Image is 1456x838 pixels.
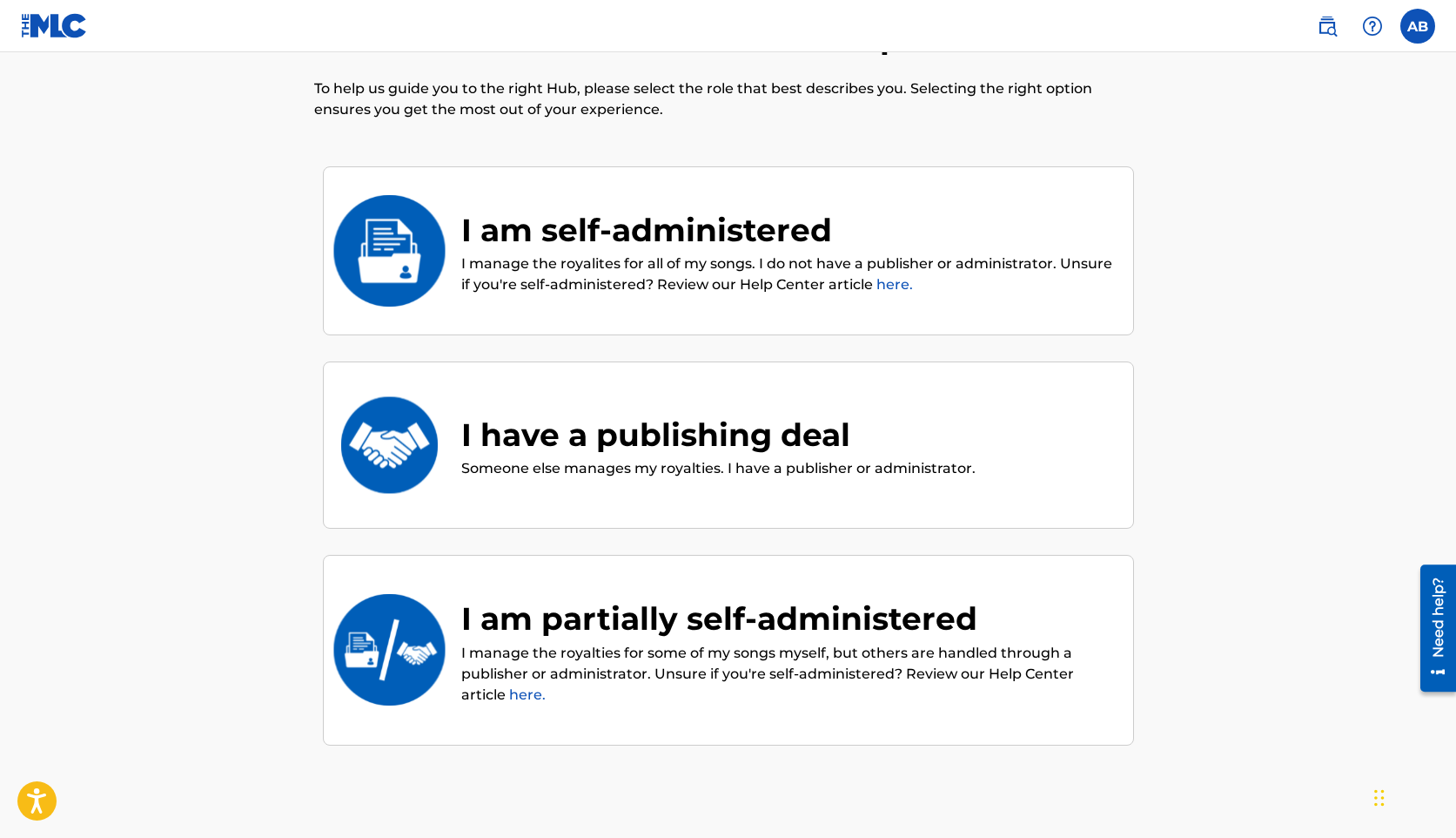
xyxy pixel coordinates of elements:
[1362,16,1383,37] img: help
[509,686,546,703] a: here.
[1310,9,1345,44] a: Public Search
[332,389,446,501] img: I have a publishing deal
[323,362,1134,529] div: I have a publishing dealI have a publishing dealSomeone else manages my royalties. I have a publi...
[1355,9,1390,44] div: Help
[314,78,1143,120] p: To help us guide you to the right Hub, please select the role that best describes you. Selecting ...
[1317,16,1338,37] img: search
[1407,558,1456,698] iframe: Resource Center
[1374,772,1385,824] div: Drag
[323,166,1134,336] div: I am self-administeredI am self-administeredI manage the royalites for all of my songs. I do not ...
[332,594,446,706] img: I am partially self-administered
[461,411,976,458] div: I have a publishing deal
[1400,9,1435,44] div: User Menu
[21,13,88,38] img: MLC Logo
[876,276,913,293] a: here.
[332,195,446,307] img: I am self-administered
[461,253,1116,295] p: I manage the royalites for all of my songs. I do not have a publisher or administrator. Unsure if...
[461,458,976,479] p: Someone else manages my royalties. I have a publisher or administrator.
[1369,754,1456,838] iframe: Chat Widget
[461,595,1116,642] div: I am partially self-administered
[323,555,1134,746] div: I am partially self-administeredI am partially self-administeredI manage the royalties for some o...
[461,206,1116,253] div: I am self-administered
[461,643,1116,706] p: I manage the royalties for some of my songs myself, but others are handled through a publisher or...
